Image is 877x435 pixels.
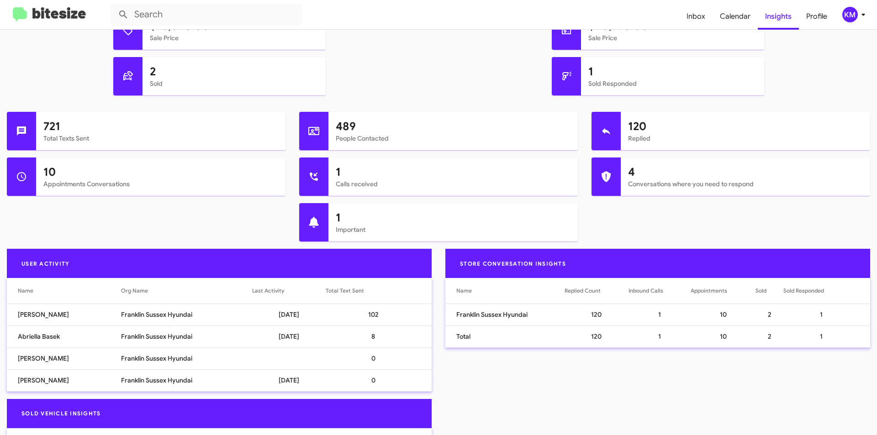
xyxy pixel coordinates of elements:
[628,179,863,189] mat-card-subtitle: Conversations where you need to respond
[336,210,571,225] h1: 1
[588,33,757,42] mat-card-subtitle: Sale Price
[252,369,326,391] td: [DATE]
[799,3,835,30] a: Profile
[783,286,859,295] div: Sold Responded
[691,304,755,325] td: 10
[336,165,571,179] h1: 1
[326,286,421,295] div: Total Text Sent
[755,286,783,295] div: Sold
[445,304,565,325] td: Franklin Sussex Hyundai
[565,286,629,295] div: Replied Count
[326,286,364,295] div: Total Text Sent
[842,7,858,22] div: KM
[252,325,326,347] td: [DATE]
[456,286,472,295] div: Name
[628,119,863,134] h1: 120
[336,119,571,134] h1: 489
[565,304,629,325] td: 120
[111,4,302,26] input: Search
[326,325,432,347] td: 8
[565,325,629,347] td: 120
[691,325,755,347] td: 10
[783,325,870,347] td: 1
[588,79,757,88] mat-card-subtitle: Sold Responded
[453,260,573,267] span: Store Conversation Insights
[588,64,757,79] h1: 1
[679,3,713,30] a: Inbox
[629,304,691,325] td: 1
[713,3,758,30] a: Calendar
[252,286,326,295] div: Last Activity
[691,286,727,295] div: Appointments
[150,79,318,88] mat-card-subtitle: Sold
[252,304,326,325] td: [DATE]
[326,347,432,369] td: 0
[629,286,663,295] div: Inbound Calls
[755,304,783,325] td: 2
[628,165,863,179] h1: 4
[336,225,571,234] mat-card-subtitle: Important
[456,286,565,295] div: Name
[783,304,870,325] td: 1
[326,304,432,325] td: 102
[758,3,799,30] a: Insights
[336,179,571,189] mat-card-subtitle: Calls received
[150,33,318,42] mat-card-subtitle: Sale Price
[835,7,867,22] button: KM
[783,286,824,295] div: Sold Responded
[691,286,755,295] div: Appointments
[629,325,691,347] td: 1
[629,286,691,295] div: Inbound Calls
[252,286,284,295] div: Last Activity
[565,286,601,295] div: Replied Count
[755,286,766,295] div: Sold
[628,134,863,143] mat-card-subtitle: Replied
[336,134,571,143] mat-card-subtitle: People Contacted
[150,64,318,79] h1: 2
[445,325,565,347] td: Total
[326,369,432,391] td: 0
[755,325,783,347] td: 2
